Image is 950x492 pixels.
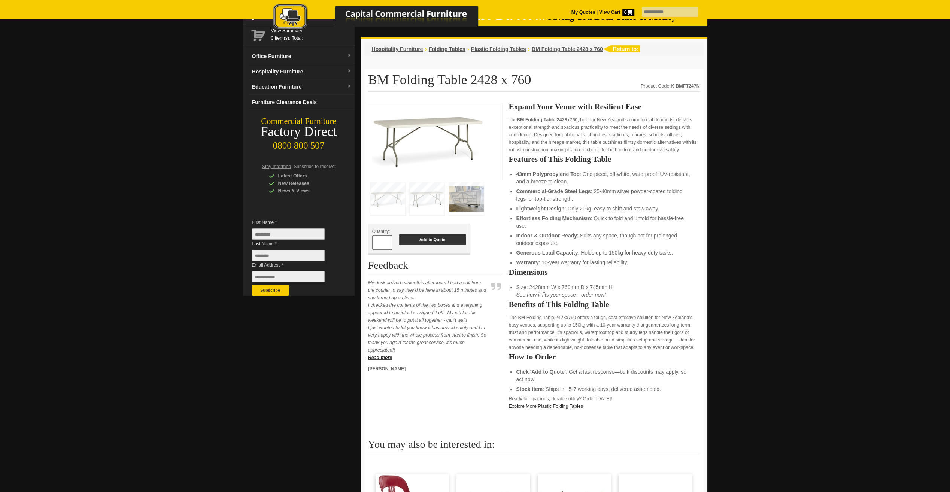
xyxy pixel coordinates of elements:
img: dropdown [347,54,352,58]
p: Ready for spacious, durable utility? Order [DATE]! [509,395,699,410]
li: : Quick to fold and unfold for hassle-free use. [516,215,692,230]
a: Office Furnituredropdown [249,49,355,64]
a: Read more [368,355,392,360]
a: Capital Commercial Furniture Logo [252,4,515,33]
li: : One-piece, off-white, waterproof, UV-resistant, and a breeze to clean. [516,170,692,185]
li: › [528,45,530,53]
em: See how it fits your space—order now! [516,292,606,298]
span: Quantity: [372,229,390,234]
li: : Only 20kg, easy to shift and stow away. [516,205,692,212]
strong: Commercial-Grade Steel Legs [516,188,591,194]
strong: BM Folding Table 2428x760 [517,117,577,122]
p: [PERSON_NAME] [368,365,488,373]
div: Product Code: [641,82,700,90]
p: My desk arrived earlier this afternoon. I had a call from the courier to say they’d be here in ab... [368,279,488,361]
span: First Name * [252,219,336,226]
img: BM Folding Table 2428 x 760 [372,107,485,174]
h2: Dimensions [509,268,699,276]
a: Furniture Clearance Deals [249,95,355,110]
span: Email Address * [252,261,336,269]
input: Last Name * [252,250,325,261]
div: Commercial Furniture [243,116,355,127]
li: : 25-40mm silver powder-coated folding legs for top-tier strength. [516,188,692,203]
div: News & Views [269,187,340,195]
div: Latest Offers [269,172,340,180]
span: 0 [622,9,634,16]
h2: Expand Your Venue with Resilient Ease [509,103,699,110]
a: Hospitality Furnituredropdown [249,64,355,79]
p: The BM Folding Table 2428x760 offers a tough, cost-effective solution for New Zealand’s busy venu... [509,314,699,351]
strong: Effortless Folding Mechanism [516,215,591,221]
h2: You may also be interested in: [368,439,700,455]
span: Last Name * [252,240,336,247]
a: Folding Tables [429,46,465,52]
a: My Quotes [571,10,595,15]
a: View Cart0 [598,10,634,15]
strong: 43mm Polypropylene Top [516,171,579,177]
h2: Benefits of This Folding Table [509,301,699,308]
li: › [467,45,469,53]
li: Size: 2428mm W x 760mm D x 745mm H [516,283,692,298]
a: Explore More Plastic Folding Tables [509,404,583,409]
strong: Indoor & Outdoor Ready [516,233,577,239]
h2: Features of This Folding Table [509,155,699,163]
span: Stay Informed [262,164,291,169]
a: Plastic Folding Tables [471,46,526,52]
li: : Holds up to 150kg for heavy-duty tasks. [516,249,692,256]
strong: Generous Load Capacity [516,250,578,256]
strong: Lightweight Design [516,206,564,212]
strong: K-BMFT247N [671,83,700,89]
p: The , built for New Zealand’s commercial demands, delivers exceptional strength and spacious prac... [509,116,699,154]
li: › [425,45,427,53]
button: Subscribe [252,285,289,296]
h2: Feedback [368,260,503,274]
li: : Ships in ~5-7 working days; delivered assembled. [516,385,692,393]
li: : Get a fast response—bulk discounts may apply, so act now! [516,368,692,383]
img: Capital Commercial Furniture Logo [252,4,515,31]
div: Factory Direct [243,127,355,137]
img: return to [603,45,640,52]
a: Hospitality Furniture [372,46,423,52]
strong: View Cart [599,10,634,15]
strong: Click 'Add to Quote' [516,369,566,375]
a: Education Furnituredropdown [249,79,355,95]
button: Add to Quote [399,234,466,245]
h1: BM Folding Table 2428 x 760 [368,73,700,92]
input: Email Address * [252,271,325,282]
img: dropdown [347,69,352,73]
strong: Warranty [516,259,538,265]
input: First Name * [252,228,325,240]
div: New Releases [269,180,340,187]
strong: Stock Item [516,386,543,392]
h2: How to Order [509,353,699,361]
span: Subscribe to receive: [294,164,336,169]
img: dropdown [347,84,352,89]
li: : 10-year warranty for lasting reliability. [516,259,692,266]
li: : Suits any space, though not for prolonged outdoor exposure. [516,232,692,247]
div: 0800 800 507 [243,137,355,151]
a: BM Folding Table 2428 x 760 [532,46,603,52]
